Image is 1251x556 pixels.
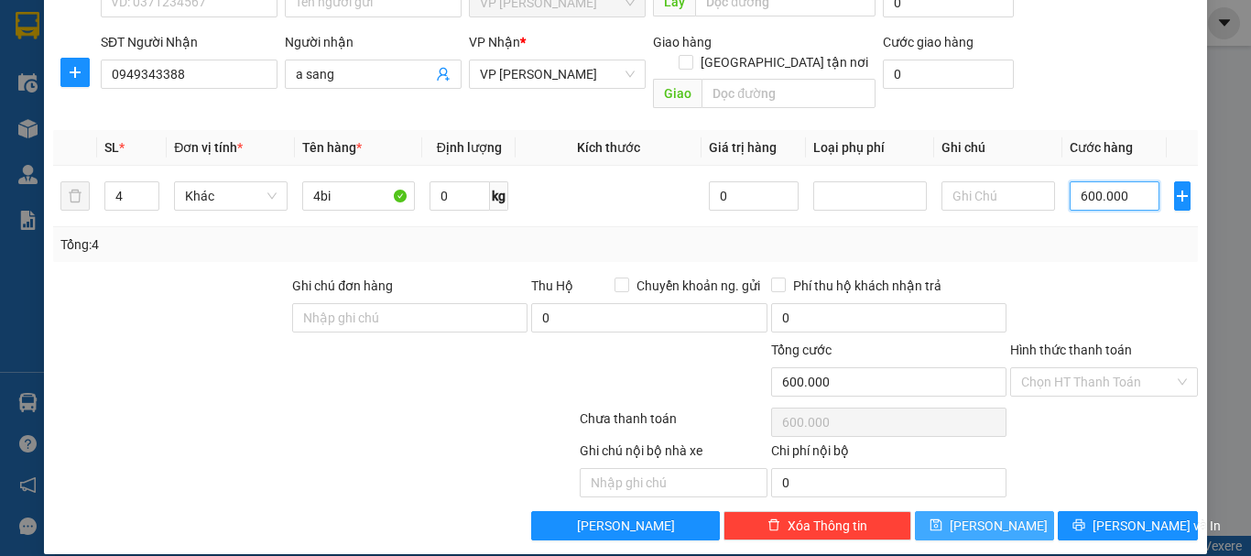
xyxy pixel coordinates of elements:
input: Ghi chú đơn hàng [292,303,528,333]
button: save[PERSON_NAME] [915,511,1055,540]
button: plus [1174,181,1191,211]
span: Giá trị hàng [709,140,777,155]
div: Tổng: 4 [60,234,484,255]
label: Hình thức thanh toán [1010,343,1132,357]
span: printer [1072,518,1085,533]
span: kg [490,181,508,211]
span: [PERSON_NAME] [577,516,675,536]
label: Ghi chú đơn hàng [292,278,393,293]
span: [PERSON_NAME] [950,516,1048,536]
span: Phí thu hộ khách nhận trả [786,276,949,296]
div: SĐT Người Nhận [101,32,277,52]
span: save [930,518,942,533]
span: [GEOGRAPHIC_DATA] tận nơi [693,52,876,72]
div: Ghi chú nội bộ nhà xe [580,441,767,468]
th: Ghi chú [934,130,1062,166]
div: Chưa thanh toán [578,409,769,441]
span: plus [1175,189,1190,203]
input: Cước giao hàng [883,60,1014,89]
input: VD: Bàn, Ghế [302,181,416,211]
span: SL [104,140,119,155]
div: Chi phí nội bộ [771,441,1006,468]
button: plus [60,58,90,87]
span: Thu Hộ [531,278,573,293]
button: [PERSON_NAME] [531,511,719,540]
span: delete [767,518,780,533]
span: Tên hàng [302,140,362,155]
th: Loại phụ phí [806,130,934,166]
span: Đơn vị tính [174,140,243,155]
button: printer[PERSON_NAME] và In [1058,511,1198,540]
span: VP Hà Tĩnh [480,60,635,88]
span: Cước hàng [1070,140,1133,155]
span: Khác [185,182,277,210]
span: Giao hàng [653,35,712,49]
input: Ghi Chú [941,181,1055,211]
span: plus [61,65,89,80]
span: Tổng cước [771,343,832,357]
span: Định lượng [437,140,502,155]
input: 0 [709,181,799,211]
input: Nhập ghi chú [580,468,767,497]
label: Cước giao hàng [883,35,974,49]
span: Giao [653,79,702,108]
span: user-add [436,67,451,82]
button: deleteXóa Thông tin [723,511,911,540]
button: delete [60,181,90,211]
div: Người nhận [285,32,462,52]
input: Dọc đường [702,79,876,108]
span: VP Nhận [469,35,520,49]
span: Kích thước [577,140,640,155]
span: [PERSON_NAME] và In [1093,516,1221,536]
span: Chuyển khoản ng. gửi [629,276,767,296]
span: Xóa Thông tin [788,516,867,536]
